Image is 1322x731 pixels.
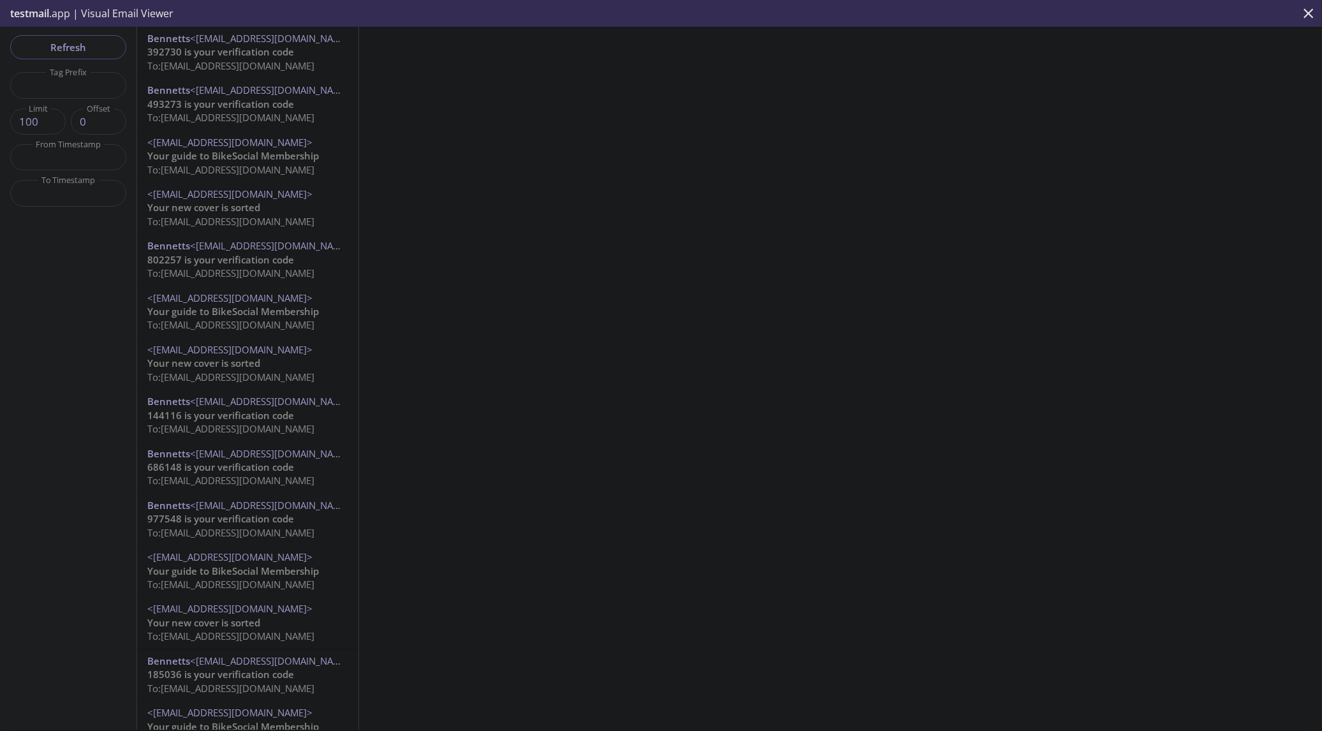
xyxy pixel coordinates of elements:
[147,447,190,460] span: Bennetts
[147,668,294,681] span: 185036 is your verification code
[147,305,319,318] span: Your guide to BikeSocial Membership
[147,654,190,667] span: Bennetts
[137,649,358,700] div: Bennetts<[EMAIL_ADDRESS][DOMAIN_NAME]>185036 is your verification codeTo:[EMAIL_ADDRESS][DOMAIN_N...
[137,338,358,389] div: <[EMAIL_ADDRESS][DOMAIN_NAME]>Your new cover is sortedTo:[EMAIL_ADDRESS][DOMAIN_NAME]
[137,131,358,182] div: <[EMAIL_ADDRESS][DOMAIN_NAME]>Your guide to BikeSocial MembershipTo:[EMAIL_ADDRESS][DOMAIN_NAME]
[137,597,358,648] div: <[EMAIL_ADDRESS][DOMAIN_NAME]>Your new cover is sortedTo:[EMAIL_ADDRESS][DOMAIN_NAME]
[147,578,314,591] span: To: [EMAIL_ADDRESS][DOMAIN_NAME]
[147,267,314,279] span: To: [EMAIL_ADDRESS][DOMAIN_NAME]
[147,682,314,695] span: To: [EMAIL_ADDRESS][DOMAIN_NAME]
[147,550,312,563] span: <[EMAIL_ADDRESS][DOMAIN_NAME]>
[147,84,190,96] span: Bennetts
[147,253,294,266] span: 802257 is your verification code
[190,395,355,408] span: <[EMAIL_ADDRESS][DOMAIN_NAME]>
[147,59,314,72] span: To: [EMAIL_ADDRESS][DOMAIN_NAME]
[147,706,312,719] span: <[EMAIL_ADDRESS][DOMAIN_NAME]>
[147,239,190,252] span: Bennetts
[147,371,314,383] span: To: [EMAIL_ADDRESS][DOMAIN_NAME]
[190,654,355,667] span: <[EMAIL_ADDRESS][DOMAIN_NAME]>
[137,442,358,493] div: Bennetts<[EMAIL_ADDRESS][DOMAIN_NAME]>686148 is your verification codeTo:[EMAIL_ADDRESS][DOMAIN_N...
[137,545,358,596] div: <[EMAIL_ADDRESS][DOMAIN_NAME]>Your guide to BikeSocial MembershipTo:[EMAIL_ADDRESS][DOMAIN_NAME]
[20,39,116,55] span: Refresh
[147,318,314,331] span: To: [EMAIL_ADDRESS][DOMAIN_NAME]
[137,390,358,441] div: Bennetts<[EMAIL_ADDRESS][DOMAIN_NAME]>144116 is your verification codeTo:[EMAIL_ADDRESS][DOMAIN_N...
[190,499,355,512] span: <[EMAIL_ADDRESS][DOMAIN_NAME]>
[147,565,319,577] span: Your guide to BikeSocial Membership
[147,215,314,228] span: To: [EMAIL_ADDRESS][DOMAIN_NAME]
[147,409,294,422] span: 144116 is your verification code
[147,201,260,214] span: Your new cover is sorted
[147,616,260,629] span: Your new cover is sorted
[137,78,358,129] div: Bennetts<[EMAIL_ADDRESS][DOMAIN_NAME]>493273 is your verification codeTo:[EMAIL_ADDRESS][DOMAIN_N...
[190,84,355,96] span: <[EMAIL_ADDRESS][DOMAIN_NAME]>
[147,292,312,304] span: <[EMAIL_ADDRESS][DOMAIN_NAME]>
[147,149,319,162] span: Your guide to BikeSocial Membership
[147,188,312,200] span: <[EMAIL_ADDRESS][DOMAIN_NAME]>
[147,163,314,176] span: To: [EMAIL_ADDRESS][DOMAIN_NAME]
[147,474,314,487] span: To: [EMAIL_ADDRESS][DOMAIN_NAME]
[147,343,312,356] span: <[EMAIL_ADDRESS][DOMAIN_NAME]>
[147,357,260,369] span: Your new cover is sorted
[147,111,314,124] span: To: [EMAIL_ADDRESS][DOMAIN_NAME]
[137,234,358,285] div: Bennetts<[EMAIL_ADDRESS][DOMAIN_NAME]>802257 is your verification codeTo:[EMAIL_ADDRESS][DOMAIN_N...
[147,395,190,408] span: Bennetts
[190,447,355,460] span: <[EMAIL_ADDRESS][DOMAIN_NAME]>
[147,461,294,473] span: 686148 is your verification code
[147,602,312,615] span: <[EMAIL_ADDRESS][DOMAIN_NAME]>
[147,512,294,525] span: 977548 is your verification code
[10,35,126,59] button: Refresh
[147,499,190,512] span: Bennetts
[190,239,355,252] span: <[EMAIL_ADDRESS][DOMAIN_NAME]>
[147,98,294,110] span: 493273 is your verification code
[137,182,358,233] div: <[EMAIL_ADDRESS][DOMAIN_NAME]>Your new cover is sortedTo:[EMAIL_ADDRESS][DOMAIN_NAME]
[147,630,314,642] span: To: [EMAIL_ADDRESS][DOMAIN_NAME]
[147,45,294,58] span: 392730 is your verification code
[137,27,358,78] div: Bennetts<[EMAIL_ADDRESS][DOMAIN_NAME]>392730 is your verification codeTo:[EMAIL_ADDRESS][DOMAIN_N...
[190,32,355,45] span: <[EMAIL_ADDRESS][DOMAIN_NAME]>
[147,32,190,45] span: Bennetts
[137,286,358,337] div: <[EMAIL_ADDRESS][DOMAIN_NAME]>Your guide to BikeSocial MembershipTo:[EMAIL_ADDRESS][DOMAIN_NAME]
[10,6,49,20] span: testmail
[137,494,358,545] div: Bennetts<[EMAIL_ADDRESS][DOMAIN_NAME]>977548 is your verification codeTo:[EMAIL_ADDRESS][DOMAIN_N...
[147,526,314,539] span: To: [EMAIL_ADDRESS][DOMAIN_NAME]
[147,422,314,435] span: To: [EMAIL_ADDRESS][DOMAIN_NAME]
[147,136,312,149] span: <[EMAIL_ADDRESS][DOMAIN_NAME]>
